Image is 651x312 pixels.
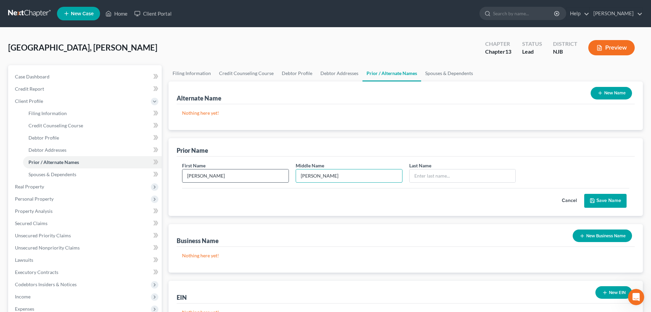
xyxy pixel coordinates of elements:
a: Debtor Profile [278,65,316,81]
a: Credit Counseling Course [23,120,162,132]
a: Case Dashboard [9,71,162,83]
div: Chapter [485,40,511,48]
a: Prior / Alternate Names [362,65,421,81]
a: Spouses & Dependents [421,65,477,81]
a: Secured Claims [9,217,162,230]
div: Alternate Name [177,94,221,102]
a: Debtor Addresses [316,65,362,81]
a: Help [567,7,589,20]
div: Lead [522,48,542,56]
a: Filing Information [23,107,162,120]
div: Business Name [177,237,219,245]
div: EIN [177,293,187,301]
span: Filing Information [28,110,67,116]
span: Secured Claims [15,220,47,226]
a: Home [102,7,131,20]
span: Lawsuits [15,257,33,263]
button: Home [106,3,119,16]
a: [PERSON_NAME] [590,7,643,20]
span: Executory Contracts [15,269,58,275]
button: Emoji picker [11,222,16,228]
h1: [PERSON_NAME] [33,3,77,8]
span: Debtor Profile [28,135,59,141]
img: Profile image for Katie [19,4,30,15]
a: Credit Report [9,83,162,95]
button: Gif picker [21,222,27,227]
input: M.I [296,169,402,182]
a: Credit Counseling Course [215,65,278,81]
span: Last Name [409,163,431,168]
span: Spouses & Dependents [28,171,76,177]
div: District [553,40,577,48]
button: Save Name [584,194,627,208]
a: Debtor Profile [23,132,162,144]
a: Spouses & Dependents [23,168,162,181]
p: Active 3h ago [33,8,63,15]
div: Close [119,3,131,15]
a: Client Portal [131,7,175,20]
button: go back [4,3,17,16]
span: Expenses [15,306,34,312]
span: Credit Report [15,86,44,92]
span: Real Property [15,184,44,189]
label: First Name [182,162,205,169]
div: Chapter [485,48,511,56]
b: 🚨ATTN: [GEOGRAPHIC_DATA] of [US_STATE] [11,58,97,70]
p: Nothing here yet! [182,110,629,116]
span: Case Dashboard [15,74,50,79]
label: Middle Name [296,162,324,169]
span: Unsecured Priority Claims [15,233,71,238]
span: [GEOGRAPHIC_DATA], [PERSON_NAME] [8,42,157,52]
div: 🚨ATTN: [GEOGRAPHIC_DATA] of [US_STATE]The court has added a new Credit Counseling Field that we n... [5,53,111,125]
button: Start recording [43,222,48,227]
div: The court has added a new Credit Counseling Field that we need to update upon filing. Please remo... [11,74,106,121]
div: Prior Name [177,146,208,154]
button: New Name [591,87,632,99]
textarea: Message… [6,208,130,220]
span: 13 [505,48,511,55]
button: Send a message… [116,220,127,231]
span: Debtor Addresses [28,147,66,153]
button: Cancel [554,194,584,208]
a: Lawsuits [9,254,162,266]
button: New EIN [595,286,632,299]
input: Search by name... [493,7,555,20]
div: Status [522,40,542,48]
div: Katie says… [5,53,130,140]
a: Property Analysis [9,205,162,217]
a: Unsecured Priority Claims [9,230,162,242]
a: Filing Information [169,65,215,81]
a: Prior / Alternate Names [23,156,162,168]
iframe: Intercom live chat [628,289,644,305]
span: Codebtors Insiders & Notices [15,281,77,287]
button: Preview [588,40,635,55]
span: Credit Counseling Course [28,123,83,128]
span: Personal Property [15,196,54,202]
button: Upload attachment [32,222,38,227]
a: Debtor Addresses [23,144,162,156]
span: Income [15,294,31,299]
input: Enter first name... [182,169,289,182]
input: Enter last name... [410,169,516,182]
span: Unsecured Nonpriority Claims [15,245,80,251]
div: NJB [553,48,577,56]
p: Nothing here yet! [182,252,629,259]
span: New Case [71,11,94,16]
span: Property Analysis [15,208,53,214]
span: Prior / Alternate Names [28,159,79,165]
span: Client Profile [15,98,43,104]
button: New Business Name [573,230,632,242]
a: Unsecured Nonpriority Claims [9,242,162,254]
div: [PERSON_NAME] • 59m ago [11,126,68,130]
a: Executory Contracts [9,266,162,278]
